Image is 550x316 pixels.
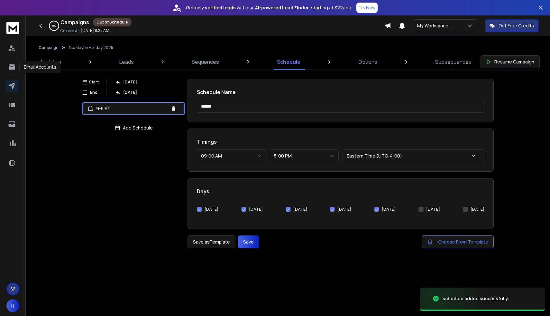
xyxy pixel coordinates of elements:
[354,54,381,70] a: Options
[6,299,19,312] button: R
[431,54,475,70] a: Subsequences
[358,58,377,66] p: Options
[81,28,109,33] p: [DATE] 11:25 AM
[39,45,59,50] button: Campaign
[69,45,113,50] p: No/Maybe Holiday 2025
[358,5,376,11] p: Try Now
[52,24,56,28] p: 0 %
[499,23,534,29] p: Get Free Credits
[417,23,451,29] p: My Workspace
[471,207,484,212] label: [DATE]
[249,207,263,212] label: [DATE]
[192,58,219,66] p: Sequences
[270,149,339,162] button: 5:00 PM
[197,187,484,195] h1: Days
[293,207,307,212] label: [DATE]
[337,207,351,212] label: [DATE]
[115,54,138,70] a: Leads
[347,153,405,159] p: Eastern Time (UTC-4:00)
[197,149,266,162] button: 09:00 AM
[382,207,396,212] label: [DATE]
[60,28,80,34] p: Created At:
[40,58,61,66] p: Analytics
[188,235,235,248] button: Save asTemplate
[426,207,440,212] label: [DATE]
[188,54,223,70] a: Sequences
[485,19,539,32] button: Get Free Credits
[277,58,300,66] p: Schedule
[255,5,310,11] strong: AI-powered Lead Finder,
[356,3,378,13] button: Try Now
[123,80,137,85] p: [DATE]
[123,90,137,95] p: [DATE]
[89,80,99,85] p: Start
[438,239,488,245] span: Choose From Template
[90,90,97,95] p: End
[443,295,509,302] div: schedule added successfully.
[82,121,185,134] button: Add Schedule
[238,235,259,248] button: Save
[197,88,484,96] h1: Schedule Name
[93,18,132,26] div: Out of Schedule
[205,207,218,212] label: [DATE]
[197,138,484,146] h1: Timings
[205,5,235,11] strong: verified leads
[481,55,540,68] button: Resume Campaign
[96,105,168,112] p: 9-5 ET
[273,54,304,70] a: Schedule
[435,58,472,66] p: Subsequences
[422,235,494,248] button: Choose From Template
[20,61,60,73] div: Email Accounts
[36,54,65,70] a: Analytics
[60,18,89,26] h1: Campaigns
[6,22,19,34] img: logo
[119,58,134,66] p: Leads
[186,5,351,11] p: Get only with our starting at $22/mo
